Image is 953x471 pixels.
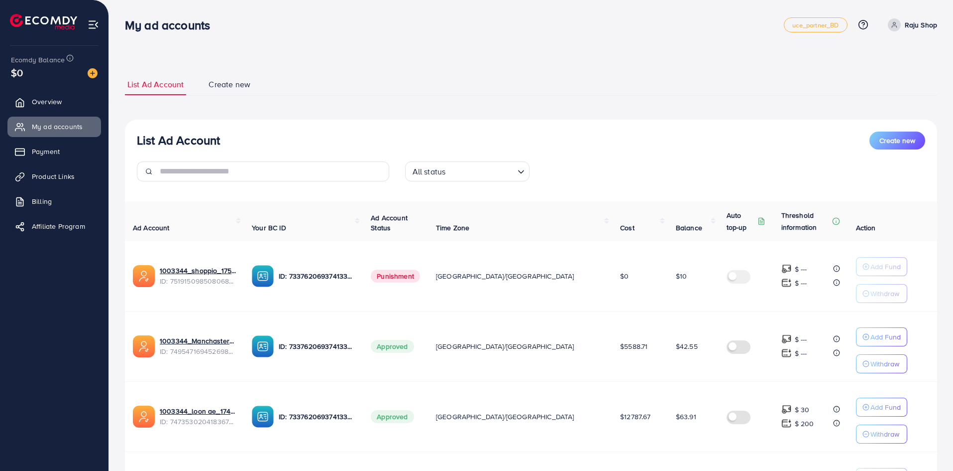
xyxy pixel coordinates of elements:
[10,14,77,29] img: logo
[133,265,155,287] img: ic-ads-acc.e4c84228.svg
[405,161,529,181] div: Search for option
[795,404,810,416] p: $ 30
[32,97,62,107] span: Overview
[856,284,907,303] button: Withdraw
[32,196,52,206] span: Billing
[252,223,286,233] span: Your BC ID
[620,223,635,233] span: Cost
[137,133,220,148] h3: List Ad Account
[784,17,847,32] a: uce_partner_BD
[781,404,792,415] img: top-up amount
[160,346,236,356] span: ID: 7495471694526988304
[436,271,574,281] span: [GEOGRAPHIC_DATA]/[GEOGRAPHIC_DATA]
[795,333,807,345] p: $ ---
[436,341,574,351] span: [GEOGRAPHIC_DATA]/[GEOGRAPHIC_DATA]
[856,327,907,346] button: Add Fund
[870,261,901,273] p: Add Fund
[727,209,755,233] p: Auto top-up
[436,223,469,233] span: Time Zone
[160,276,236,286] span: ID: 7519150985080684551
[795,263,807,275] p: $ ---
[252,406,274,428] img: ic-ba-acc.ded83a64.svg
[781,418,792,429] img: top-up amount
[160,417,236,427] span: ID: 7473530204183674896
[160,406,236,416] a: 1003344_loon ae_1740066863007
[32,171,75,181] span: Product Links
[795,347,807,359] p: $ ---
[411,164,448,179] span: All status
[11,65,23,80] span: $0
[279,270,355,282] p: ID: 7337620693741338625
[160,336,236,346] a: 1003344_Manchaster_1745175503024
[160,406,236,427] div: <span class='underline'>1003344_loon ae_1740066863007</span></br>7473530204183674896
[448,162,513,179] input: Search for option
[133,223,170,233] span: Ad Account
[781,278,792,288] img: top-up amount
[856,257,907,276] button: Add Fund
[371,213,408,233] span: Ad Account Status
[7,166,101,186] a: Product Links
[436,412,574,422] span: [GEOGRAPHIC_DATA]/[GEOGRAPHIC_DATA]
[676,271,687,281] span: $10
[781,209,830,233] p: Threshold information
[371,340,414,353] span: Approved
[870,428,899,440] p: Withdraw
[160,266,236,286] div: <span class='underline'>1003344_shoppio_1750688962312</span></br>7519150985080684551
[7,216,101,236] a: Affiliate Program
[160,336,236,356] div: <span class='underline'>1003344_Manchaster_1745175503024</span></br>7495471694526988304
[781,264,792,274] img: top-up amount
[905,19,937,31] p: Raju Shop
[620,412,650,422] span: $12787.67
[371,410,414,423] span: Approved
[620,271,629,281] span: $0
[869,132,925,150] button: Create new
[676,341,698,351] span: $42.55
[792,22,839,28] span: uce_partner_BD
[7,142,101,161] a: Payment
[279,411,355,423] p: ID: 7337620693741338625
[879,136,915,146] span: Create new
[781,348,792,358] img: top-up amount
[11,55,65,65] span: Ecomdy Balance
[371,270,420,283] span: Punishment
[252,335,274,357] img: ic-ba-acc.ded83a64.svg
[856,425,907,444] button: Withdraw
[7,191,101,211] a: Billing
[279,340,355,352] p: ID: 7337620693741338625
[884,18,937,31] a: Raju Shop
[781,334,792,344] img: top-up amount
[127,79,184,90] span: List Ad Account
[870,358,899,370] p: Withdraw
[870,331,901,343] p: Add Fund
[676,412,696,422] span: $63.91
[856,354,907,373] button: Withdraw
[856,398,907,417] button: Add Fund
[795,277,807,289] p: $ ---
[620,341,647,351] span: $5588.71
[870,401,901,413] p: Add Fund
[7,92,101,112] a: Overview
[32,147,60,157] span: Payment
[133,335,155,357] img: ic-ads-acc.e4c84228.svg
[911,426,946,464] iframe: Chat
[252,265,274,287] img: ic-ba-acc.ded83a64.svg
[133,406,155,428] img: ic-ads-acc.e4c84228.svg
[870,288,899,300] p: Withdraw
[88,19,99,30] img: menu
[125,18,218,32] h3: My ad accounts
[7,117,101,137] a: My ad accounts
[88,68,98,78] img: image
[676,223,702,233] span: Balance
[32,221,85,231] span: Affiliate Program
[856,223,876,233] span: Action
[32,122,83,132] span: My ad accounts
[209,79,250,90] span: Create new
[795,418,814,430] p: $ 200
[160,266,236,276] a: 1003344_shoppio_1750688962312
